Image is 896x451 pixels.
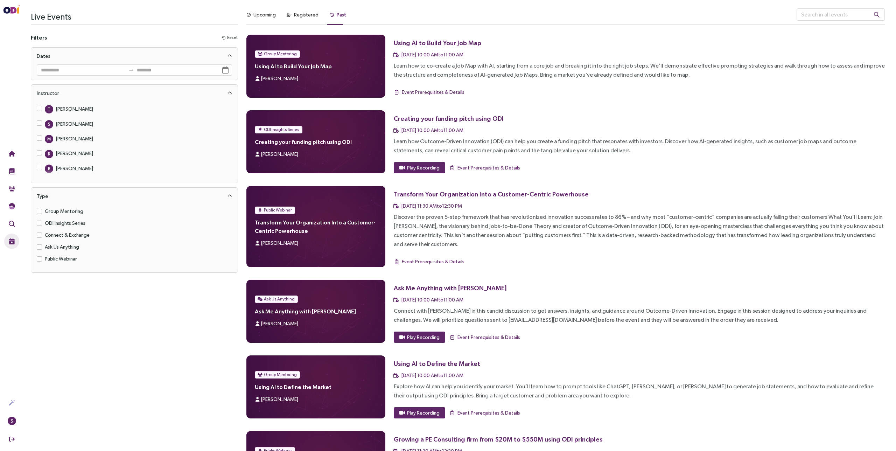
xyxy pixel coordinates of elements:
input: Search in all events [797,8,885,21]
span: swap-right [128,67,134,73]
div: [PERSON_NAME] [56,105,93,113]
span: Event Prerequisites & Details [402,258,464,265]
img: Live Events [9,238,15,244]
span: Event Prerequisites & Details [457,164,520,172]
div: Dates [31,48,238,64]
button: Live Events [4,234,19,249]
span: [PERSON_NAME] [261,240,298,246]
span: [DATE] 10:00 AM to 11:00 AM [401,52,463,57]
span: Event Prerequisites & Details [457,409,520,417]
button: Reset [222,34,238,41]
img: Training [9,168,15,174]
div: Connect with [PERSON_NAME] in this candid discussion to get answers, insights, and guidance aroun... [394,306,885,325]
h4: Ask Me Anything with [PERSON_NAME] [255,307,377,315]
button: Outcome Validation [4,216,19,231]
span: [PERSON_NAME] [261,321,298,326]
button: Play Recording [394,162,445,173]
span: ODI Insights Series [264,126,299,133]
h4: Using AI to Define the Market [255,383,377,391]
button: Event Prerequisites & Details [394,86,465,98]
img: Outcome Validation [9,221,15,227]
span: S [48,120,50,129]
span: [DATE] 10:00 AM to 11:00 AM [401,297,463,303]
span: Ask Us Anything [42,243,82,251]
span: Play Recording [407,409,440,417]
span: Public Webinar [42,255,80,263]
div: Using AI to Build Your Job Map [394,39,481,47]
button: Event Prerequisites & Details [449,407,520,418]
button: Community [4,181,19,196]
div: Type [31,188,238,204]
button: Training [4,164,19,179]
h3: Live Events [31,8,238,25]
div: Learn how Outcome-Driven Innovation (ODI) can help you create a funding pitch that resonates with... [394,137,885,155]
span: [DATE] 11:30 AM to 12:30 PM [401,203,462,209]
div: Creating your funding pitch using ODI [394,114,504,123]
div: Past [337,11,346,19]
button: Actions [4,395,19,410]
span: Event Prerequisites & Details [402,88,464,96]
span: Group Mentoring [264,371,297,378]
button: Event Prerequisites & Details [449,162,520,173]
h4: Filters [31,33,47,42]
div: Instructor [31,85,238,102]
div: Upcoming [253,11,276,19]
span: [DATE] 10:00 AM to 11:00 AM [401,373,463,378]
div: [PERSON_NAME] [56,150,93,157]
button: Play Recording [394,407,445,418]
div: Discover the proven 5-step framework that has revolutionized innovation success rates to 86% – an... [394,213,885,249]
span: to [128,67,134,73]
img: JTBD Needs Framework [9,203,15,209]
span: search [874,12,880,18]
span: R [48,150,50,158]
div: Dates [37,52,50,60]
span: [DATE] 10:00 AM to 11:00 AM [401,127,463,133]
span: Connect & Exchange [42,231,92,239]
h4: Using AI to Build Your Job Map [255,62,377,70]
div: Learn how to co-create a Job Map with AI, starting from a core job and breaking it into the right... [394,61,885,79]
div: Registered [294,11,318,19]
div: Type [37,192,48,200]
button: Event Prerequisites & Details [449,332,520,343]
div: Explore how AI can help you identify your market. You’ll learn how to prompt tools like ChatGPT, ... [394,382,885,400]
div: [PERSON_NAME] [56,135,93,143]
span: Group Mentoring [42,207,86,215]
span: ODI Insights Series [42,219,88,227]
span: Public Webinar [264,207,292,214]
button: Home [4,146,19,161]
h4: Transform Your Organization Into a Customer-Centric Powerhouse [255,218,377,235]
img: Actions [9,400,15,406]
div: Instructor [37,89,59,97]
span: Reset [227,34,238,41]
span: Ask Us Anything [264,296,295,303]
div: Using AI to Define the Market [394,359,480,368]
button: Sign Out [4,431,19,447]
span: Play Recording [407,164,440,172]
span: [PERSON_NAME] [261,396,298,402]
h4: Creating your funding pitch using ODI [255,138,377,146]
span: S [10,417,13,425]
span: T [48,105,50,113]
div: Transform Your Organization Into a Customer-Centric Powerhouse [394,190,589,199]
button: S [4,413,19,429]
span: Group Mentoring [264,50,297,57]
button: Play Recording [394,332,445,343]
span: M [47,135,51,143]
button: search [868,8,885,21]
div: Ask Me Anything with [PERSON_NAME] [394,284,506,292]
img: Community [9,186,15,192]
button: Needs Framework [4,199,19,214]
div: [PERSON_NAME] [56,165,93,172]
span: [PERSON_NAME] [261,151,298,157]
div: [PERSON_NAME] [56,120,93,128]
span: Play Recording [407,333,440,341]
span: B [48,165,50,173]
button: Event Prerequisites & Details [394,256,465,267]
span: Event Prerequisites & Details [457,333,520,341]
div: Growing a PE Consulting firm from $20M to $550M using ODI principles [394,435,603,444]
span: [PERSON_NAME] [261,76,298,81]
